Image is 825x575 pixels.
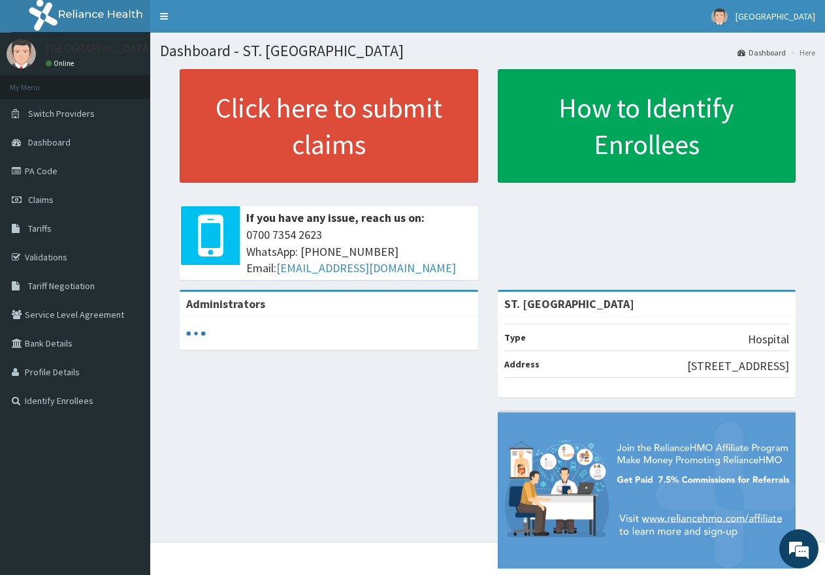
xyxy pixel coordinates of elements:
h1: Dashboard - ST. [GEOGRAPHIC_DATA] [160,42,815,59]
span: Claims [28,194,54,206]
a: Click here to submit claims [180,69,478,183]
span: [GEOGRAPHIC_DATA] [736,10,815,22]
b: If you have any issue, reach us on: [246,210,425,225]
strong: ST. [GEOGRAPHIC_DATA] [504,296,634,311]
img: User Image [7,39,36,69]
img: provider-team-banner.png [498,412,796,568]
span: Tariff Negotiation [28,280,95,292]
a: Dashboard [737,47,786,58]
b: Administrators [186,296,265,311]
b: Type [504,332,526,343]
p: [STREET_ADDRESS] [687,358,789,375]
span: Dashboard [28,136,71,148]
a: How to Identify Enrollees [498,69,796,183]
a: Online [46,59,77,68]
svg: audio-loading [186,324,206,343]
p: Hospital [748,331,789,348]
span: Switch Providers [28,108,95,119]
img: User Image [711,8,728,25]
span: Tariffs [28,223,52,234]
li: Here [787,47,815,58]
p: [GEOGRAPHIC_DATA] [46,42,154,54]
b: Address [504,358,540,370]
span: 0700 7354 2623 WhatsApp: [PHONE_NUMBER] Email: [246,226,472,277]
a: [EMAIL_ADDRESS][DOMAIN_NAME] [276,260,456,275]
